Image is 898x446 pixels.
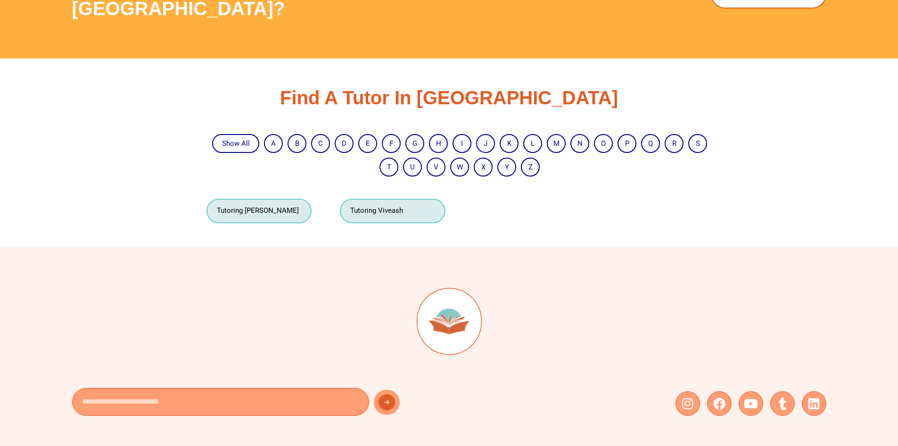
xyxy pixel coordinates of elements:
iframe: Chat Widget [741,339,898,446]
a: I [461,139,463,148]
a: U [410,163,415,171]
a: X [481,163,486,171]
form: New Form [72,388,445,421]
a: J [484,139,487,148]
a: S [696,139,700,148]
a: V [434,163,438,171]
a: Q [648,139,653,148]
a: O [601,139,606,148]
a: P [625,139,629,148]
a: Tutoring Viveash [346,206,403,215]
a: A [271,139,276,148]
a: K [507,139,511,148]
a: M [553,139,560,148]
a: L [531,139,535,148]
a: F [389,139,393,148]
a: Tutoring [PERSON_NAME] [212,206,299,215]
a: D [342,139,346,148]
a: R [672,139,676,148]
a: E [366,139,370,148]
a: W [457,163,463,171]
a: G [412,139,417,148]
a: Y [505,163,509,171]
a: B [295,139,299,148]
a: Show All [222,139,250,148]
a: C [318,139,323,148]
a: N [577,139,583,148]
a: Z [528,163,533,171]
a: T [387,163,391,171]
h3: Find a Tutor in [GEOGRAPHIC_DATA] [23,88,875,107]
a: H [436,139,441,148]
